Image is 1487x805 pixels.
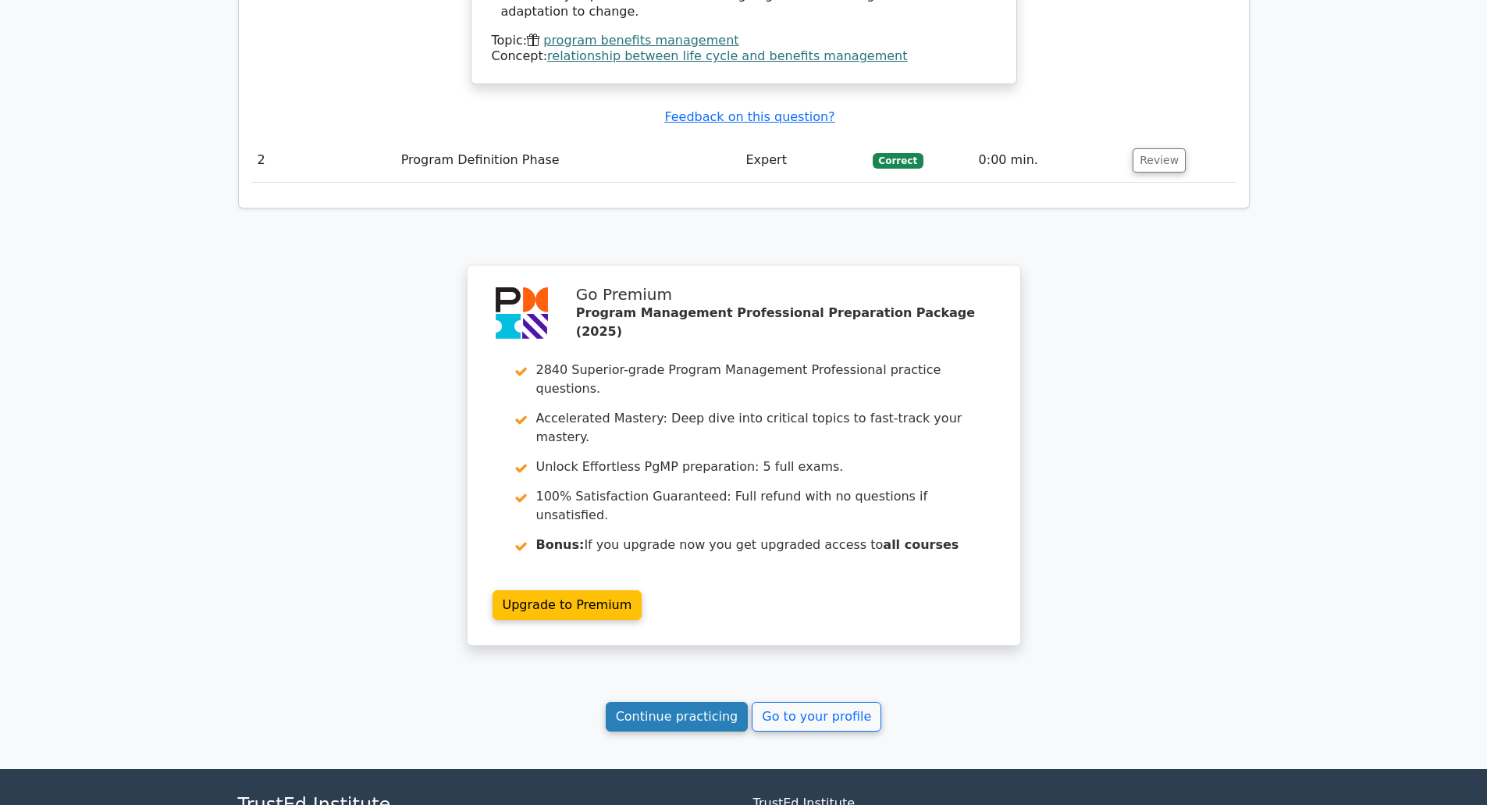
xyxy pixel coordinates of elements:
a: relationship between life cycle and benefits management [547,48,907,63]
a: Feedback on this question? [664,109,834,124]
button: Review [1133,148,1186,173]
a: program benefits management [543,33,738,48]
td: 0:00 min. [973,138,1127,183]
span: Correct [873,153,923,169]
div: Topic: [492,33,996,49]
a: Continue practicing [606,702,749,732]
a: Upgrade to Premium [493,590,642,620]
a: Go to your profile [752,702,881,732]
div: Concept: [492,48,996,65]
td: Program Definition Phase [395,138,740,183]
td: 2 [251,138,395,183]
td: Expert [740,138,866,183]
